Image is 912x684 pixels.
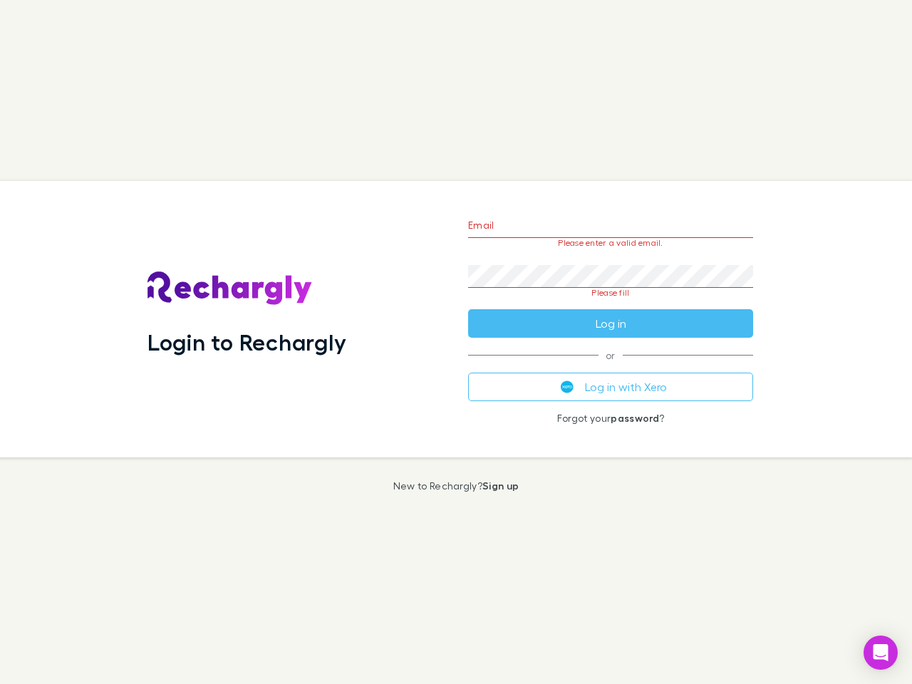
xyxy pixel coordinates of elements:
p: Forgot your ? [468,413,753,424]
img: Xero's logo [561,380,574,393]
a: password [611,412,659,424]
button: Log in [468,309,753,338]
a: Sign up [482,480,519,492]
p: New to Rechargly? [393,480,519,492]
img: Rechargly's Logo [147,271,313,306]
span: or [468,355,753,356]
div: Open Intercom Messenger [864,636,898,670]
p: Please fill [468,288,753,298]
button: Log in with Xero [468,373,753,401]
p: Please enter a valid email. [468,238,753,248]
h1: Login to Rechargly [147,328,346,356]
